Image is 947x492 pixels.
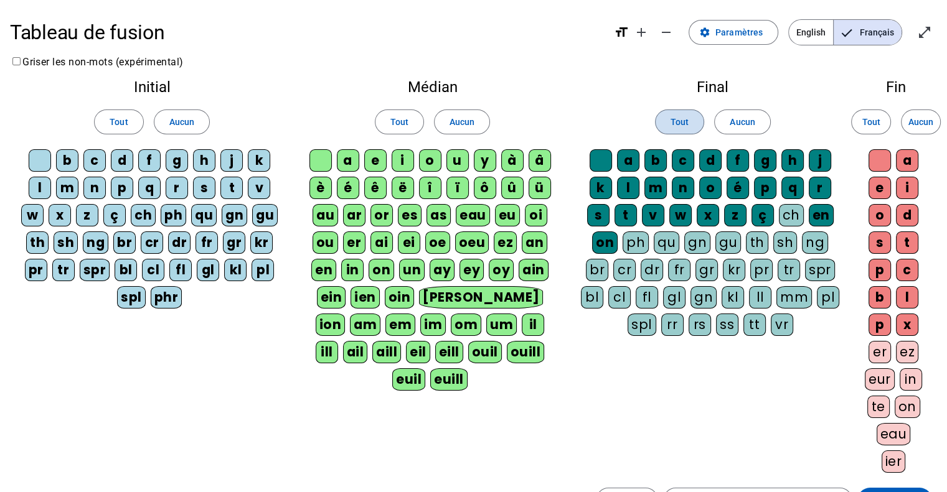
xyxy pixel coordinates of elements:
[834,20,902,45] span: Français
[634,25,649,40] mat-icon: add
[486,313,517,336] div: um
[644,149,667,172] div: b
[727,149,749,172] div: f
[727,177,749,199] div: é
[25,259,47,281] div: pr
[699,27,710,38] mat-icon: settings
[877,423,911,445] div: eau
[722,286,744,309] div: kl
[608,286,631,309] div: cl
[197,259,219,281] div: gl
[455,231,489,254] div: oeu
[862,114,880,129] span: Tout
[191,204,217,226] div: qu
[522,231,547,254] div: an
[615,204,637,226] div: t
[750,259,773,281] div: pr
[111,149,133,172] div: d
[809,149,831,172] div: j
[21,204,44,226] div: w
[351,286,380,309] div: ien
[83,231,108,254] div: ng
[697,204,719,226] div: x
[724,204,747,226] div: z
[434,109,490,134] button: Aucun
[778,259,800,281] div: tr
[869,204,891,226] div: o
[110,114,128,129] span: Tout
[641,259,663,281] div: dr
[489,259,514,281] div: oy
[94,109,143,134] button: Tout
[519,259,549,281] div: ain
[474,177,496,199] div: ô
[250,231,273,254] div: kr
[450,114,474,129] span: Aucun
[420,313,446,336] div: im
[49,204,71,226] div: x
[699,149,722,172] div: d
[26,231,49,254] div: th
[398,204,422,226] div: es
[867,396,890,418] div: te
[590,177,612,199] div: k
[896,259,918,281] div: c
[613,259,636,281] div: cr
[522,313,544,336] div: il
[754,177,776,199] div: p
[459,259,484,281] div: ey
[788,19,902,45] mat-button-toggle-group: Language selection
[586,259,608,281] div: br
[399,259,425,281] div: un
[779,204,804,226] div: ch
[869,259,891,281] div: p
[869,341,891,363] div: er
[781,177,804,199] div: q
[896,286,918,309] div: l
[501,149,524,172] div: à
[451,313,481,336] div: om
[501,177,524,199] div: û
[223,231,245,254] div: gr
[592,231,618,254] div: on
[392,149,414,172] div: i
[131,204,156,226] div: ch
[751,204,774,226] div: ç
[869,231,891,254] div: s
[715,231,741,254] div: gu
[896,204,918,226] div: d
[699,177,722,199] div: o
[851,109,891,134] button: Tout
[220,149,243,172] div: j
[117,286,146,309] div: spl
[671,114,689,129] span: Tout
[789,20,833,45] span: English
[10,56,184,68] label: Griser les non-mots (expérimental)
[220,177,243,199] div: t
[684,231,710,254] div: gn
[494,231,517,254] div: ez
[309,177,332,199] div: è
[617,149,639,172] div: a
[166,149,188,172] div: g
[456,204,490,226] div: eau
[628,313,656,336] div: spl
[364,149,387,172] div: e
[419,149,441,172] div: o
[882,450,906,473] div: ier
[166,177,188,199] div: r
[802,231,828,254] div: ng
[406,341,430,363] div: eil
[419,177,441,199] div: î
[642,204,664,226] div: v
[723,259,745,281] div: kr
[495,204,520,226] div: eu
[446,149,469,172] div: u
[805,259,835,281] div: spr
[103,204,126,226] div: ç
[343,341,368,363] div: ail
[912,20,937,45] button: Entrer en plein écran
[474,149,496,172] div: y
[343,231,365,254] div: er
[809,204,834,226] div: en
